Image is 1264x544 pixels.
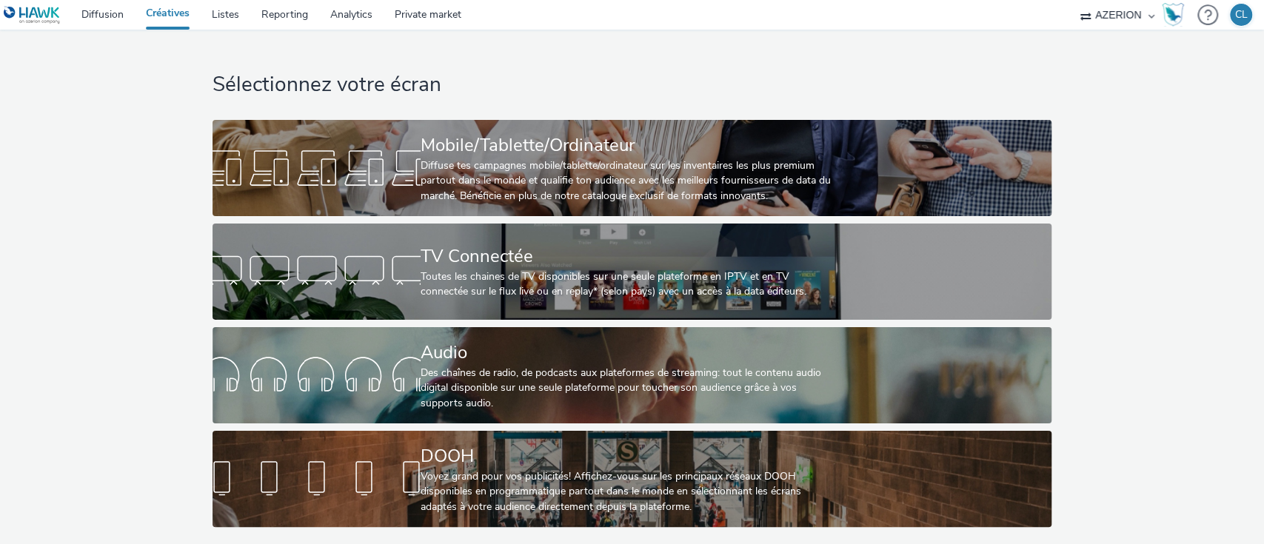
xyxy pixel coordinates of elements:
h1: Sélectionnez votre écran [213,71,1051,99]
div: Mobile/Tablette/Ordinateur [421,132,837,158]
div: TV Connectée [421,244,837,269]
div: Des chaînes de radio, de podcasts aux plateformes de streaming: tout le contenu audio digital dis... [421,366,837,411]
div: Toutes les chaines de TV disponibles sur une seule plateforme en IPTV et en TV connectée sur le f... [421,269,837,300]
div: DOOH [421,443,837,469]
a: AudioDes chaînes de radio, de podcasts aux plateformes de streaming: tout le contenu audio digita... [213,327,1051,423]
img: Hawk Academy [1162,3,1184,27]
a: Mobile/Tablette/OrdinateurDiffuse tes campagnes mobile/tablette/ordinateur sur les inventaires le... [213,120,1051,216]
a: TV ConnectéeToutes les chaines de TV disponibles sur une seule plateforme en IPTV et en TV connec... [213,224,1051,320]
img: undefined Logo [4,6,61,24]
div: Audio [421,340,837,366]
div: Diffuse tes campagnes mobile/tablette/ordinateur sur les inventaires les plus premium partout dan... [421,158,837,204]
a: Hawk Academy [1162,3,1190,27]
div: Voyez grand pour vos publicités! Affichez-vous sur les principaux réseaux DOOH disponibles en pro... [421,469,837,514]
a: DOOHVoyez grand pour vos publicités! Affichez-vous sur les principaux réseaux DOOH disponibles en... [213,431,1051,527]
div: CL [1235,4,1248,26]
